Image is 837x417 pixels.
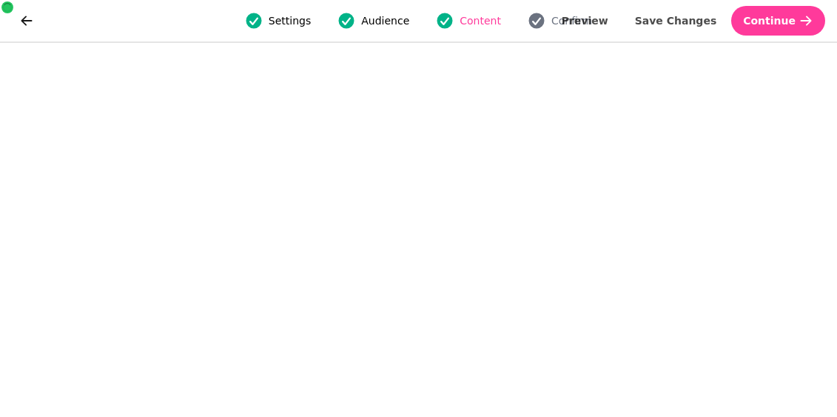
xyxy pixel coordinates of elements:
span: Preview [562,16,608,26]
button: Continue [731,6,825,36]
span: Save Changes [635,16,717,26]
button: Save Changes [623,6,729,36]
span: Continue [743,16,796,26]
span: Audience [361,13,409,28]
span: Settings [269,13,311,28]
button: Preview [550,6,620,36]
button: go back [12,6,41,36]
span: Content [460,13,501,28]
